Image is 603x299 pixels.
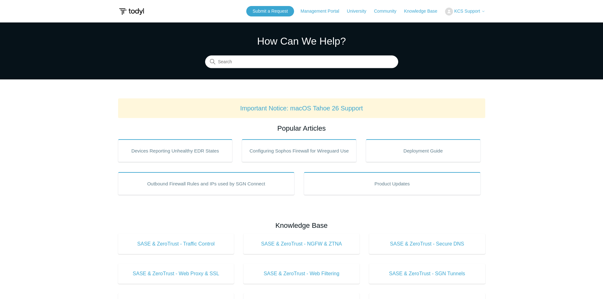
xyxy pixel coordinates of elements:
[379,240,476,248] span: SASE & ZeroTrust - Secure DNS
[128,270,225,277] span: SASE & ZeroTrust - Web Proxy & SSL
[118,172,295,195] a: Outbound Firewall Rules and IPs used by SGN Connect
[118,6,145,17] img: Todyl Support Center Help Center home page
[242,139,356,162] a: Configuring Sophos Firewall for Wireguard Use
[366,139,481,162] a: Deployment Guide
[240,105,363,112] a: Important Notice: macOS Tahoe 26 Support
[243,234,360,254] a: SASE & ZeroTrust - NGFW & ZTNA
[369,234,485,254] a: SASE & ZeroTrust - Secure DNS
[243,264,360,284] a: SASE & ZeroTrust - Web Filtering
[301,8,346,15] a: Management Portal
[118,220,485,231] h2: Knowledge Base
[128,240,225,248] span: SASE & ZeroTrust - Traffic Control
[445,8,485,16] button: KCS Support
[118,264,234,284] a: SASE & ZeroTrust - Web Proxy & SSL
[118,139,233,162] a: Devices Reporting Unhealthy EDR States
[118,234,234,254] a: SASE & ZeroTrust - Traffic Control
[118,123,485,134] h2: Popular Articles
[205,56,398,68] input: Search
[253,240,350,248] span: SASE & ZeroTrust - NGFW & ZTNA
[253,270,350,277] span: SASE & ZeroTrust - Web Filtering
[374,8,403,15] a: Community
[246,6,294,16] a: Submit a Request
[379,270,476,277] span: SASE & ZeroTrust - SGN Tunnels
[404,8,443,15] a: Knowledge Base
[454,9,480,14] span: KCS Support
[369,264,485,284] a: SASE & ZeroTrust - SGN Tunnels
[304,172,481,195] a: Product Updates
[205,34,398,49] h1: How Can We Help?
[347,8,373,15] a: University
